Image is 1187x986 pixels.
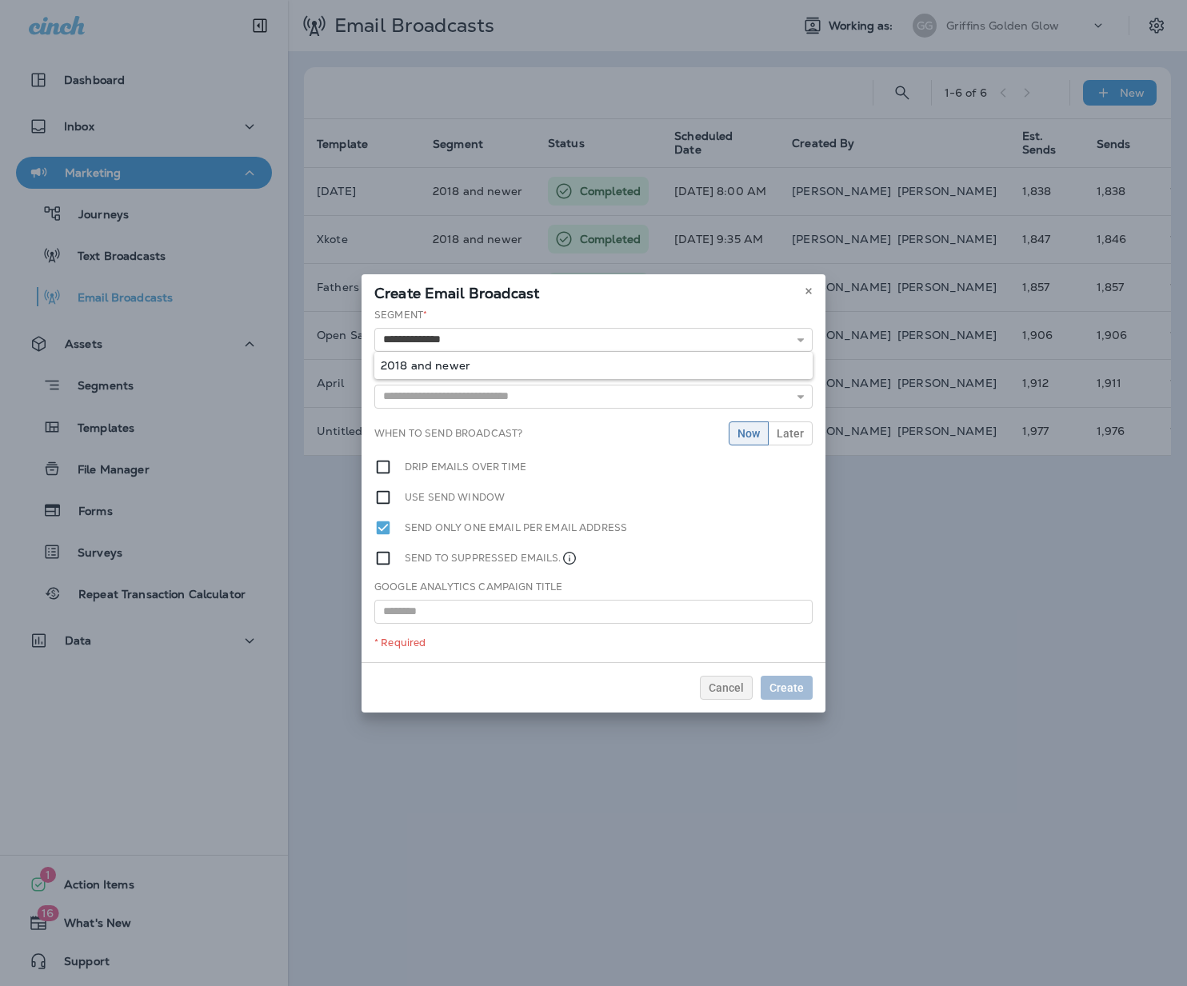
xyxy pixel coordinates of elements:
button: Later [768,421,813,445]
label: Send to suppressed emails. [405,549,578,567]
span: Later [777,428,804,439]
label: Segment [374,309,427,321]
div: Create Email Broadcast [362,274,825,308]
span: Create [769,682,804,693]
div: 2018 and newer [381,359,806,372]
div: * Required [374,637,813,649]
button: Cancel [700,676,753,700]
button: Now [729,421,769,445]
label: Use send window [405,489,505,506]
label: Google Analytics Campaign Title [374,581,562,593]
button: Create [761,676,813,700]
label: Drip emails over time [405,458,526,476]
span: Now [737,428,760,439]
label: Send only one email per email address [405,519,627,537]
label: When to send broadcast? [374,427,522,440]
span: Cancel [709,682,744,693]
